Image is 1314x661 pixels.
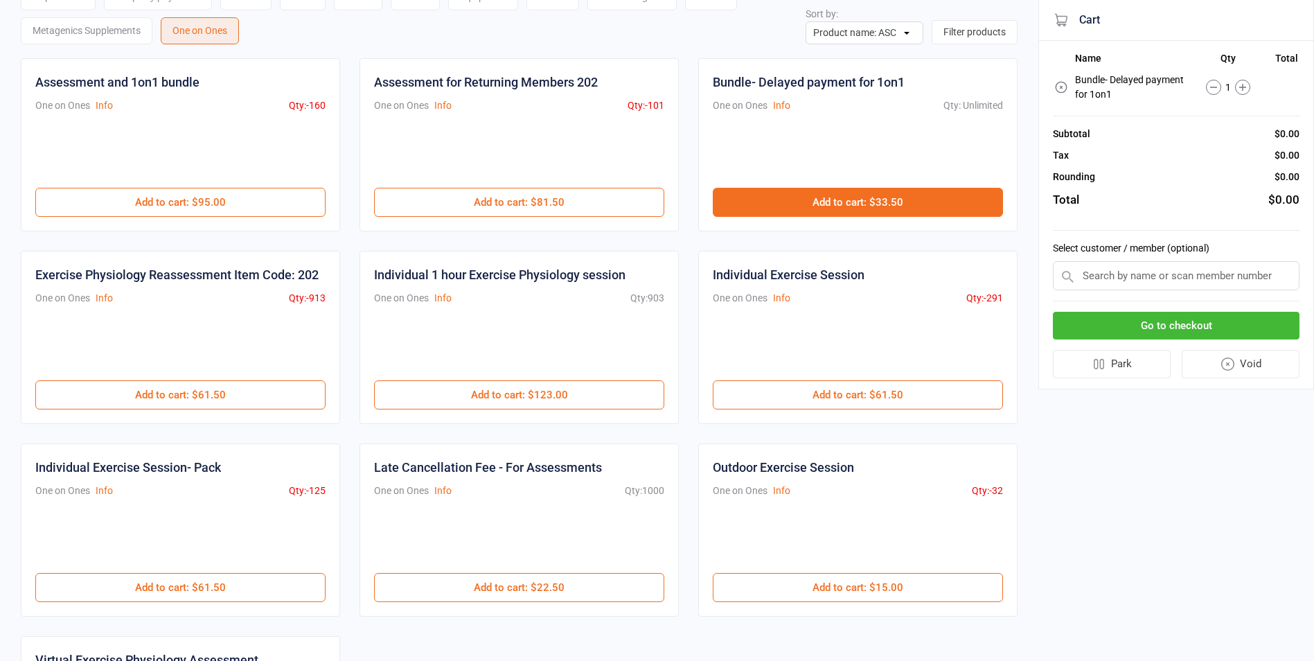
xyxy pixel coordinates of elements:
[1053,170,1095,184] div: Rounding
[96,484,113,498] button: Info
[96,98,113,113] button: Info
[374,291,429,306] div: One on Ones
[35,265,319,284] div: Exercise Physiology Reassessment Item Code: 202
[434,98,452,113] button: Info
[713,573,1003,602] button: Add to cart: $15.00
[374,73,598,91] div: Assessment for Returning Members 202
[713,73,905,91] div: Bundle- Delayed payment for 1on1
[434,484,452,498] button: Info
[943,98,1003,113] div: Qty: Unlimited
[773,291,790,306] button: Info
[713,380,1003,409] button: Add to cart: $61.50
[713,265,864,284] div: Individual Exercise Session
[806,8,838,19] label: Sort by:
[773,484,790,498] button: Info
[1266,53,1298,69] th: Total
[374,265,625,284] div: Individual 1 hour Exercise Physiology session
[1075,53,1191,69] th: Name
[374,458,602,477] div: Late Cancellation Fee - For Assessments
[1182,350,1300,378] button: Void
[374,484,429,498] div: One on Ones
[434,291,452,306] button: Info
[1275,148,1299,163] div: $0.00
[1053,127,1090,141] div: Subtotal
[1053,241,1299,256] label: Select customer / member (optional)
[966,291,1003,306] div: Qty: -291
[1053,191,1079,209] div: Total
[713,188,1003,217] button: Add to cart: $33.50
[35,188,326,217] button: Add to cart: $95.00
[374,380,664,409] button: Add to cart: $123.00
[1192,53,1266,69] th: Qty
[1053,261,1299,290] input: Search by name or scan member number
[713,291,767,306] div: One on Ones
[289,484,326,498] div: Qty: -125
[972,484,1003,498] div: Qty: -32
[35,98,90,113] div: One on Ones
[1053,312,1299,340] button: Go to checkout
[374,573,664,602] button: Add to cart: $22.50
[35,291,90,306] div: One on Ones
[1075,71,1191,104] td: Bundle- Delayed payment for 1on1
[1053,350,1171,378] button: Park
[35,458,221,477] div: Individual Exercise Session- Pack
[374,188,664,217] button: Add to cart: $81.50
[713,458,854,477] div: Outdoor Exercise Session
[161,17,239,44] div: One on Ones
[374,98,429,113] div: One on Ones
[1192,80,1266,95] div: 1
[35,484,90,498] div: One on Ones
[35,380,326,409] button: Add to cart: $61.50
[628,98,664,113] div: Qty: -101
[1275,170,1299,184] div: $0.00
[35,73,199,91] div: Assessment and 1on1 bundle
[1275,127,1299,141] div: $0.00
[289,98,326,113] div: Qty: -160
[1268,191,1299,209] div: $0.00
[773,98,790,113] button: Info
[625,484,664,498] div: Qty: 1000
[289,291,326,306] div: Qty: -913
[1053,148,1069,163] div: Tax
[713,98,767,113] div: One on Ones
[96,291,113,306] button: Info
[35,573,326,602] button: Add to cart: $61.50
[932,20,1018,44] button: Filter products
[713,484,767,498] div: One on Ones
[630,291,664,306] div: Qty: 903
[21,17,152,44] div: Metagenics Supplements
